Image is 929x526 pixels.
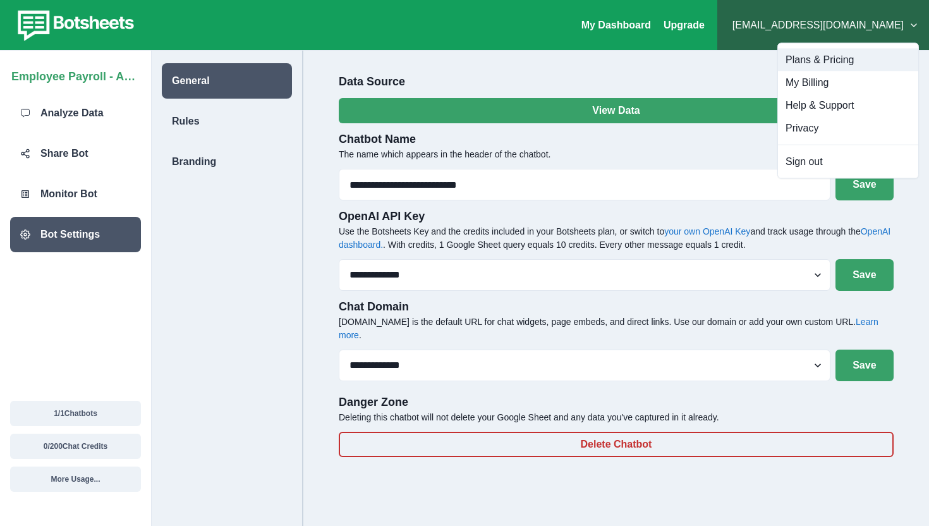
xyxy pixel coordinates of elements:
[10,467,141,492] button: More Usage...
[152,144,302,180] a: Branding
[778,117,918,140] button: Privacy
[339,73,894,90] p: Data Source
[664,20,705,30] a: Upgrade
[339,225,894,252] p: Use the Botsheets Key and the credits included in your Botsheets plan, or switch to and track usa...
[40,187,97,202] p: Monitor Bot
[339,432,894,457] button: Delete Chatbot
[778,150,918,173] button: Sign out
[339,131,894,148] p: Chatbot Name
[10,434,141,459] button: 0/200Chat Credits
[152,63,302,99] a: General
[339,298,894,315] p: Chat Domain
[339,208,894,225] p: OpenAI API Key
[40,106,104,121] p: Analyze Data
[172,114,200,129] p: Rules
[40,227,100,242] p: Bot Settings
[10,8,138,43] img: botsheets-logo.png
[835,259,894,291] button: Save
[835,169,894,200] button: Save
[152,104,302,139] a: Rules
[339,98,894,123] button: View Data
[339,411,894,424] p: Deleting this chatbot will not delete your Google Sheet and any data you've captured in it already.
[339,148,894,161] p: The name which appears in the header of the chatbot.
[664,226,750,236] a: your own OpenAI Key
[10,401,141,426] button: 1/1Chatbots
[339,317,878,340] a: Learn more
[11,63,140,85] p: Employee Payroll - Analysis
[339,315,894,342] p: [DOMAIN_NAME] is the default URL for chat widgets, page embeds, and direct links. Use our domain ...
[727,13,919,38] button: [EMAIL_ADDRESS][DOMAIN_NAME]
[778,49,918,71] button: Plans & Pricing
[172,73,210,89] p: General
[172,154,216,169] p: Branding
[835,350,894,381] button: Save
[778,94,918,117] button: Help & Support
[581,20,651,30] a: My Dashboard
[339,394,894,411] p: Danger Zone
[778,71,918,94] button: My Billing
[40,146,88,161] p: Share Bot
